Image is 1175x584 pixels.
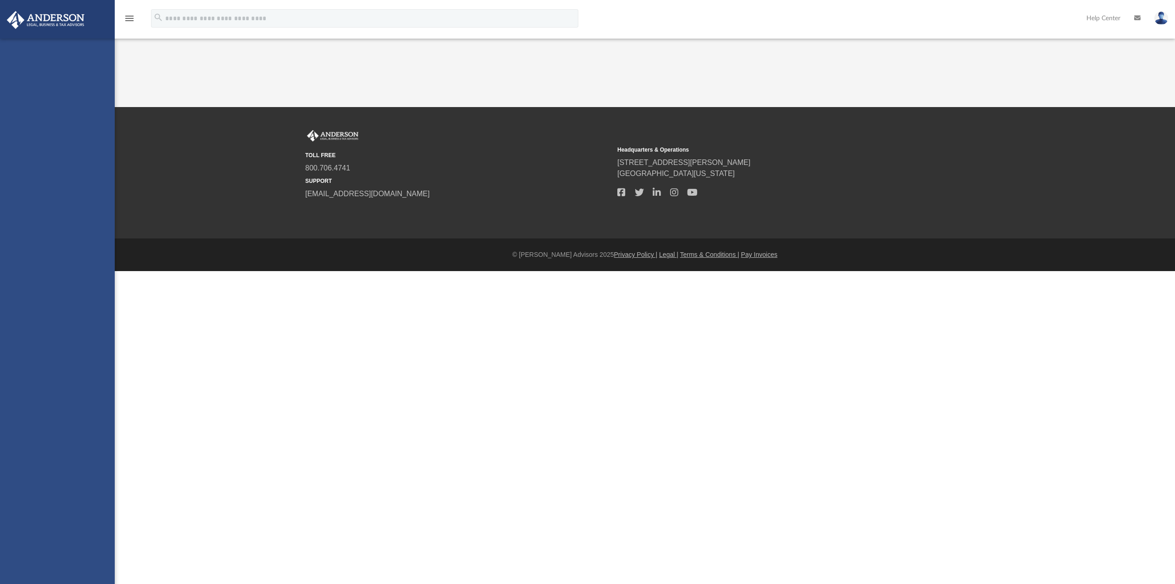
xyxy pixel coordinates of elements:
[305,151,611,159] small: TOLL FREE
[741,251,777,258] a: Pay Invoices
[305,190,430,198] a: [EMAIL_ADDRESS][DOMAIN_NAME]
[305,130,360,142] img: Anderson Advisors Platinum Portal
[617,159,750,166] a: [STREET_ADDRESS][PERSON_NAME]
[1154,11,1168,25] img: User Pic
[124,13,135,24] i: menu
[680,251,739,258] a: Terms & Conditions |
[659,251,678,258] a: Legal |
[305,177,611,185] small: SUPPORT
[617,146,923,154] small: Headquarters & Operations
[617,170,735,177] a: [GEOGRAPHIC_DATA][US_STATE]
[614,251,658,258] a: Privacy Policy |
[4,11,87,29] img: Anderson Advisors Platinum Portal
[153,12,163,23] i: search
[124,17,135,24] a: menu
[305,164,350,172] a: 800.706.4741
[115,250,1175,260] div: © [PERSON_NAME] Advisors 2025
